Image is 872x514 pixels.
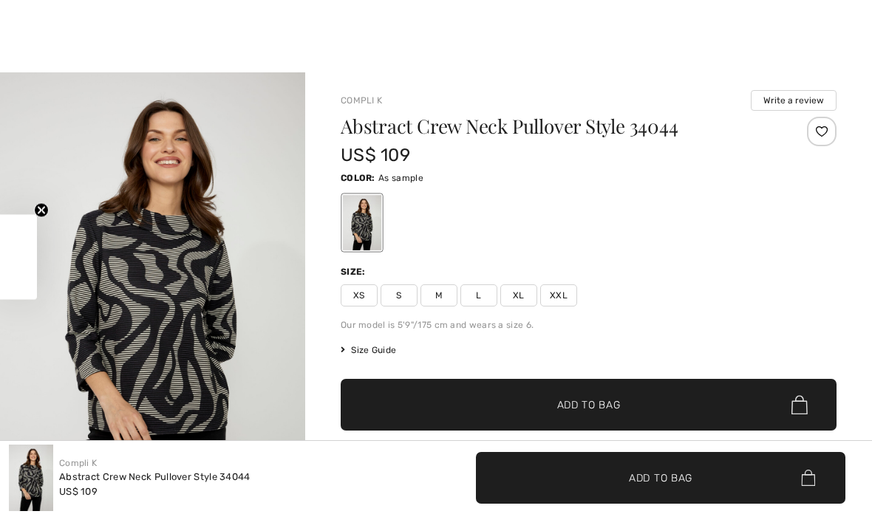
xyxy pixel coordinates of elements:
span: XS [341,284,378,306]
img: Bag.svg [791,395,808,414]
span: Add to Bag [629,470,692,485]
a: Compli K [59,458,97,468]
span: XXL [540,284,577,306]
div: Our model is 5'9"/175 cm and wears a size 6. [341,318,837,332]
a: Compli K [341,95,382,106]
span: L [460,284,497,306]
span: As sample [378,173,423,183]
span: Size Guide [341,343,396,357]
div: Abstract Crew Neck Pullover Style 34044 [59,470,251,484]
button: Close teaser [34,203,49,218]
h1: Abstract Crew Neck Pullover Style 34044 [341,117,754,136]
span: US$ 109 [59,486,98,497]
div: Size: [341,265,369,278]
span: US$ 109 [341,145,410,165]
span: M [420,284,457,306]
span: Color: [341,173,375,183]
div: As sample [343,195,381,250]
img: Bag.svg [801,470,815,486]
img: Abstract Crew Neck Pullover Style 34044 [9,445,53,511]
button: Write a review [751,90,837,111]
button: Add to Bag [476,452,845,504]
button: Add to Bag [341,379,837,431]
span: S [381,284,418,306]
span: XL [500,284,537,306]
span: Add to Bag [557,397,621,413]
